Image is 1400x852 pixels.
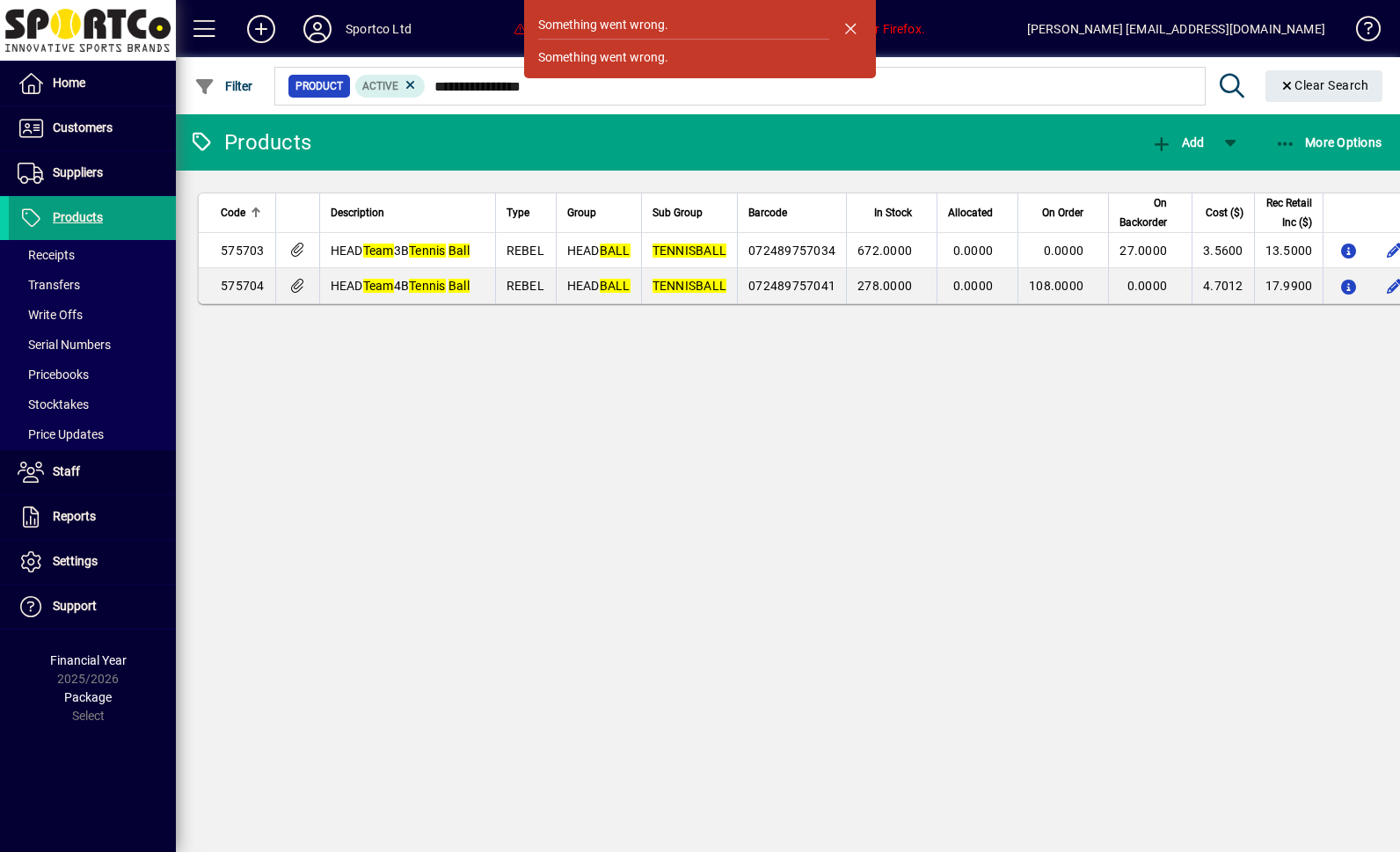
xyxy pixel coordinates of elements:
[221,244,265,258] span: 575703
[567,244,631,258] span: HEAD
[355,75,426,98] mat-chip: Activation Status: Active
[190,70,258,102] button: Filter
[50,653,127,667] span: Financial Year
[189,128,311,157] div: Products
[653,279,696,293] em: TENNIS
[409,279,446,293] em: Tennis
[507,203,529,222] span: Type
[18,278,80,292] span: Transfers
[18,427,104,441] span: Price Updates
[363,279,394,293] em: Team
[18,397,89,411] span: Stocktakes
[53,599,97,613] span: Support
[53,165,103,179] span: Suppliers
[857,279,912,293] span: 278.0000
[1206,203,1243,222] span: Cost ($)
[1271,127,1387,158] button: More Options
[953,244,994,258] span: 0.0000
[748,203,835,222] div: Barcode
[9,390,176,419] a: Stocktakes
[9,270,176,300] a: Transfers
[1119,244,1167,258] span: 27.0000
[1265,193,1313,232] span: Rec Retail Inc ($)
[448,244,470,258] em: Ball
[653,203,703,222] span: Sub Group
[9,540,176,584] a: Settings
[53,210,103,224] span: Products
[507,279,544,293] span: REBEL
[346,15,412,43] div: Sportco Ltd
[362,80,398,92] span: Active
[1192,233,1254,268] td: 3.5600
[874,203,912,222] span: In Stock
[748,279,835,293] span: 072489757041
[600,244,631,258] em: BALL
[409,244,446,258] em: Tennis
[9,585,176,629] a: Support
[653,203,727,222] div: Sub Group
[1029,203,1099,222] div: On Order
[653,244,696,258] em: TENNIS
[221,203,245,222] span: Code
[18,368,89,382] span: Pricebooks
[1151,135,1204,149] span: Add
[331,203,485,222] div: Description
[53,464,80,478] span: Staff
[331,279,470,293] span: HEAD 4B
[64,690,112,704] span: Package
[507,244,544,258] span: REBEL
[9,450,176,494] a: Staff
[9,495,176,539] a: Reports
[9,240,176,270] a: Receipts
[9,151,176,195] a: Suppliers
[18,338,111,352] span: Serial Numbers
[221,279,265,293] span: 575704
[1029,279,1083,293] span: 108.0000
[1265,70,1383,102] button: Clear
[9,360,176,390] a: Pricebooks
[1343,4,1378,61] a: Knowledge Base
[600,279,631,293] em: BALL
[9,330,176,360] a: Serial Numbers
[507,203,545,222] div: Type
[53,120,113,135] span: Customers
[448,279,470,293] em: Ball
[953,279,994,293] span: 0.0000
[331,244,470,258] span: HEAD 3B
[748,203,787,222] span: Barcode
[748,244,835,258] span: 072489757034
[1254,233,1323,268] td: 13.5000
[18,248,75,262] span: Receipts
[514,22,925,36] span: You are using an unsupported browser. We suggest Chrome, or Firefox.
[53,76,85,90] span: Home
[331,203,384,222] span: Description
[18,308,83,322] span: Write Offs
[53,554,98,568] span: Settings
[948,203,993,222] span: Allocated
[1027,15,1325,43] div: [PERSON_NAME] [EMAIL_ADDRESS][DOMAIN_NAME]
[567,203,631,222] div: Group
[53,509,96,523] span: Reports
[696,244,726,258] em: BALL
[1042,203,1083,222] span: On Order
[295,77,343,95] span: Product
[9,419,176,449] a: Price Updates
[1119,193,1183,232] div: On Backorder
[1119,193,1167,232] span: On Backorder
[696,279,726,293] em: BALL
[857,244,912,258] span: 672.0000
[1044,244,1084,258] span: 0.0000
[567,203,596,222] span: Group
[9,62,176,106] a: Home
[9,300,176,330] a: Write Offs
[1127,279,1168,293] span: 0.0000
[857,203,928,222] div: In Stock
[233,13,289,45] button: Add
[1192,268,1254,303] td: 4.7012
[1147,127,1208,158] button: Add
[289,13,346,45] button: Profile
[567,279,631,293] span: HEAD
[948,203,1009,222] div: Allocated
[363,244,394,258] em: Team
[194,79,253,93] span: Filter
